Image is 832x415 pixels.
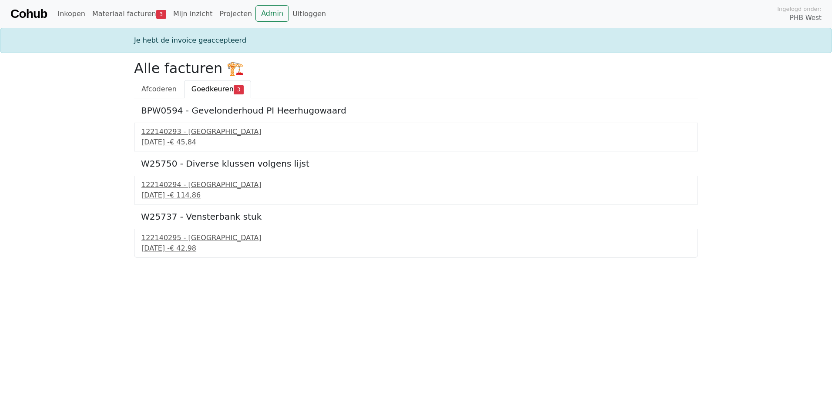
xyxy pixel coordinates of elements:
span: 3 [234,85,244,94]
h5: W25737 - Vensterbank stuk [141,211,691,222]
div: [DATE] - [141,190,691,201]
div: 122140294 - [GEOGRAPHIC_DATA] [141,180,691,190]
a: Afcoderen [134,80,184,98]
a: Uitloggen [289,5,329,23]
div: 122140295 - [GEOGRAPHIC_DATA] [141,233,691,243]
a: 122140295 - [GEOGRAPHIC_DATA][DATE] -€ 42,98 [141,233,691,254]
h2: Alle facturen 🏗️ [134,60,698,77]
a: Admin [255,5,289,22]
span: € 42,98 [170,244,196,252]
h5: BPW0594 - Gevelonderhoud PI Heerhugowaard [141,105,691,116]
a: Cohub [10,3,47,24]
span: Goedkeuren [191,85,234,93]
span: PHB West [790,13,822,23]
span: Ingelogd onder: [777,5,822,13]
a: Materiaal facturen3 [89,5,170,23]
div: Je hebt de invoice geaccepteerd [129,35,703,46]
a: 122140293 - [GEOGRAPHIC_DATA][DATE] -€ 45,84 [141,127,691,147]
a: Goedkeuren3 [184,80,251,98]
a: Mijn inzicht [170,5,216,23]
div: [DATE] - [141,137,691,147]
a: Inkopen [54,5,88,23]
h5: W25750 - Diverse klussen volgens lijst [141,158,691,169]
span: 3 [156,10,166,19]
div: [DATE] - [141,243,691,254]
a: 122140294 - [GEOGRAPHIC_DATA][DATE] -€ 114,86 [141,180,691,201]
span: Afcoderen [141,85,177,93]
div: 122140293 - [GEOGRAPHIC_DATA] [141,127,691,137]
span: € 45,84 [170,138,196,146]
span: € 114,86 [170,191,201,199]
a: Projecten [216,5,255,23]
